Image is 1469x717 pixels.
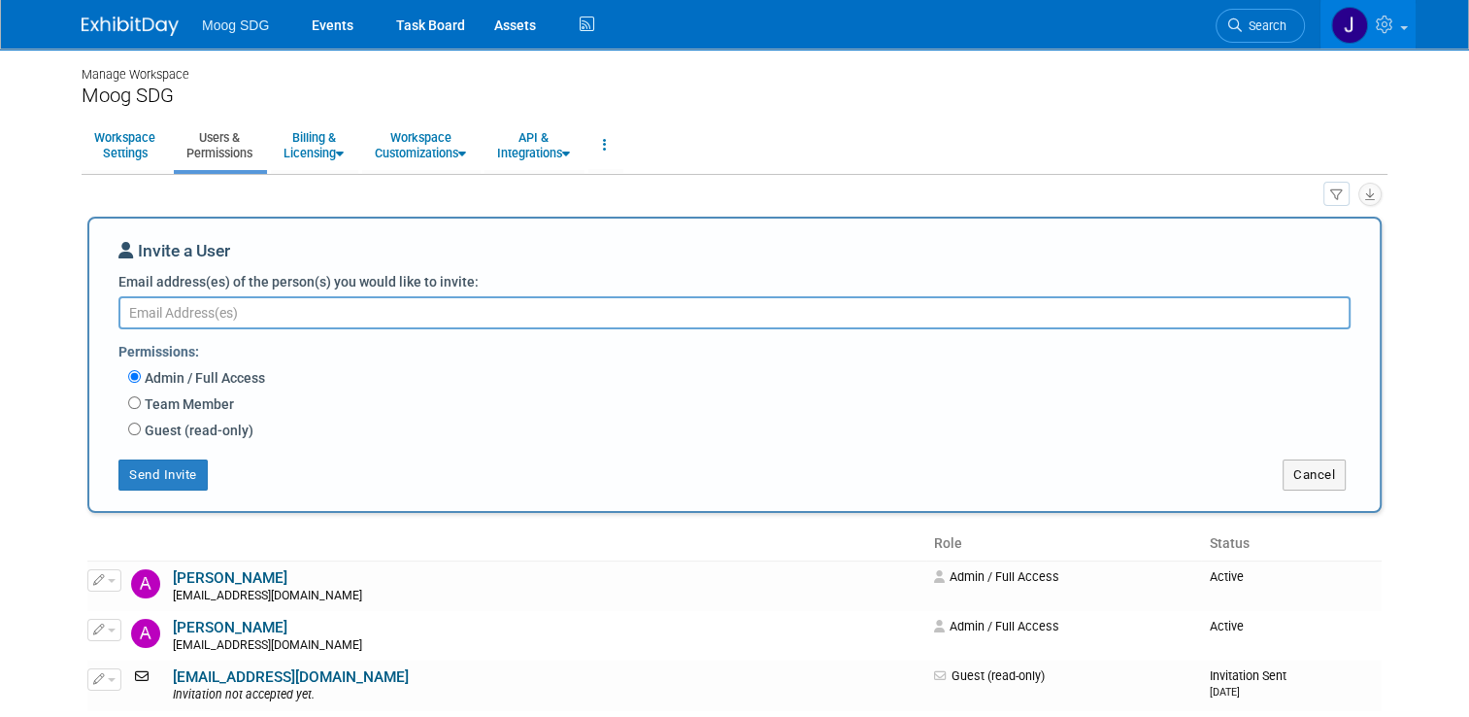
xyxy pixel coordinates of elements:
img: ALYSSA Szal [131,569,160,598]
th: Role [926,528,1201,561]
span: Admin / Full Access [934,569,1059,584]
label: Admin / Full Access [141,368,265,388]
a: Users &Permissions [174,121,265,169]
button: Send Invite [118,460,208,491]
div: Moog SDG [82,84,1387,108]
div: [EMAIL_ADDRESS][DOMAIN_NAME] [173,638,921,654]
div: Manage Workspace [82,49,1387,84]
img: Amy Garrett [131,619,160,648]
span: Active [1209,619,1243,633]
span: Admin / Full Access [934,619,1059,633]
button: Cancel [1283,460,1346,491]
img: Jaclyn Roberts [1331,7,1368,44]
th: Status [1201,528,1382,561]
label: Guest (read-only) [141,421,253,440]
a: WorkspaceSettings [82,121,168,169]
span: Search [1242,18,1286,33]
div: Permissions: [118,334,1365,366]
a: WorkspaceCustomizations [362,121,479,169]
a: Billing &Licensing [271,121,356,169]
span: Guest (read-only) [934,668,1045,683]
div: Invite a User [118,239,1351,272]
span: Moog SDG [202,17,269,33]
label: Email address(es) of the person(s) you would like to invite: [118,272,479,291]
label: Team Member [141,394,234,414]
div: Invitation not accepted yet. [173,688,921,703]
span: Invitation Sent [1209,668,1285,699]
a: [PERSON_NAME] [173,569,287,587]
a: [EMAIL_ADDRESS][DOMAIN_NAME] [173,668,409,686]
small: [DATE] [1209,686,1239,699]
span: Active [1209,569,1243,584]
a: Search [1216,9,1305,43]
a: [PERSON_NAME] [173,619,287,636]
a: API &Integrations [484,121,583,169]
img: ExhibitDay [82,17,179,36]
div: [EMAIL_ADDRESS][DOMAIN_NAME] [173,589,921,604]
